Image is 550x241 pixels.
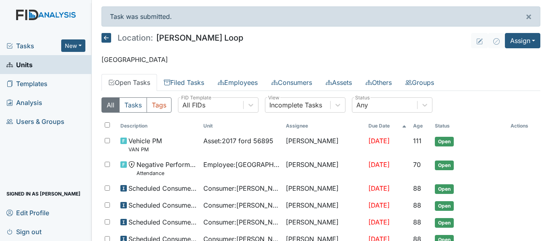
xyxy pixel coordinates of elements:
[365,119,410,133] th: Toggle SortBy
[413,218,421,226] span: 88
[105,122,110,128] input: Toggle All Rows Selected
[505,33,540,48] button: Assign
[283,133,365,157] td: [PERSON_NAME]
[269,100,322,110] div: Incomplete Tasks
[413,161,421,169] span: 70
[128,136,162,153] span: Vehicle PM VAN PM
[435,161,454,170] span: Open
[203,183,279,193] span: Consumer : [PERSON_NAME]
[101,33,243,43] h5: [PERSON_NAME] Loop
[368,218,390,226] span: [DATE]
[203,217,279,227] span: Consumer : [PERSON_NAME]
[119,97,147,113] button: Tasks
[157,74,211,91] a: Filed Tasks
[283,119,365,133] th: Assignee
[61,39,85,52] button: New
[319,74,359,91] a: Assets
[6,115,64,128] span: Users & Groups
[101,55,540,64] p: [GEOGRAPHIC_DATA]
[203,136,273,146] span: Asset : 2017 ford 56895
[283,180,365,197] td: [PERSON_NAME]
[283,157,365,180] td: [PERSON_NAME]
[432,119,507,133] th: Toggle SortBy
[368,161,390,169] span: [DATE]
[399,74,441,91] a: Groups
[117,119,200,133] th: Toggle SortBy
[356,100,368,110] div: Any
[147,97,172,113] button: Tags
[6,77,48,90] span: Templates
[283,197,365,214] td: [PERSON_NAME]
[368,184,390,192] span: [DATE]
[203,200,279,210] span: Consumer : [PERSON_NAME], Shekeyra
[6,206,49,219] span: Edit Profile
[413,137,422,145] span: 111
[435,137,454,146] span: Open
[128,200,196,210] span: Scheduled Consumer Chart Review
[101,97,172,113] div: Type filter
[368,137,390,145] span: [DATE]
[203,160,279,169] span: Employee : [GEOGRAPHIC_DATA], [GEOGRAPHIC_DATA]
[517,7,540,26] button: ×
[182,100,205,110] div: All FIDs
[435,218,454,228] span: Open
[101,74,157,91] a: Open Tasks
[265,74,319,91] a: Consumers
[136,169,196,177] small: Attendance
[128,183,196,193] span: Scheduled Consumer Chart Review
[136,160,196,177] span: Negative Performance Review Attendance
[6,58,33,71] span: Units
[128,217,196,227] span: Scheduled Consumer Chart Review
[435,184,454,194] span: Open
[525,10,532,22] span: ×
[200,119,283,133] th: Toggle SortBy
[410,119,432,133] th: Toggle SortBy
[101,6,540,27] div: Task was submitted.
[6,225,41,238] span: Sign out
[118,34,153,42] span: Location:
[283,214,365,231] td: [PERSON_NAME]
[6,187,81,200] span: Signed in as [PERSON_NAME]
[6,96,42,109] span: Analysis
[413,201,421,209] span: 88
[101,97,120,113] button: All
[128,146,162,153] small: VAN PM
[211,74,265,91] a: Employees
[6,41,61,51] a: Tasks
[359,74,399,91] a: Others
[368,201,390,209] span: [DATE]
[507,119,540,133] th: Actions
[413,184,421,192] span: 88
[435,201,454,211] span: Open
